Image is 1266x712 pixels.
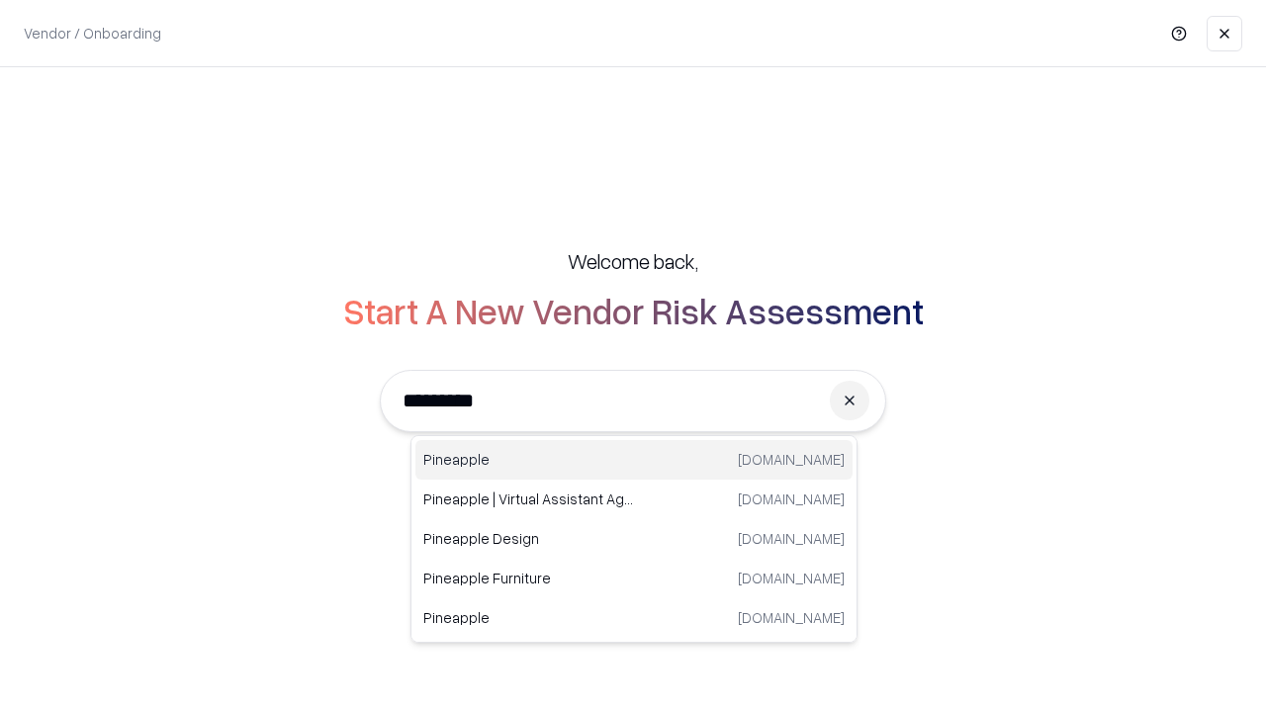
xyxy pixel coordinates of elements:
p: Pineapple | Virtual Assistant Agency [423,489,634,509]
p: Pineapple [423,449,634,470]
h2: Start A New Vendor Risk Assessment [343,291,924,330]
p: [DOMAIN_NAME] [738,449,845,470]
p: Pineapple Design [423,528,634,549]
p: Pineapple [423,607,634,628]
p: Vendor / Onboarding [24,23,161,44]
p: Pineapple Furniture [423,568,634,588]
p: [DOMAIN_NAME] [738,489,845,509]
div: Suggestions [410,435,858,643]
h5: Welcome back, [568,247,698,275]
p: [DOMAIN_NAME] [738,568,845,588]
p: [DOMAIN_NAME] [738,607,845,628]
p: [DOMAIN_NAME] [738,528,845,549]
